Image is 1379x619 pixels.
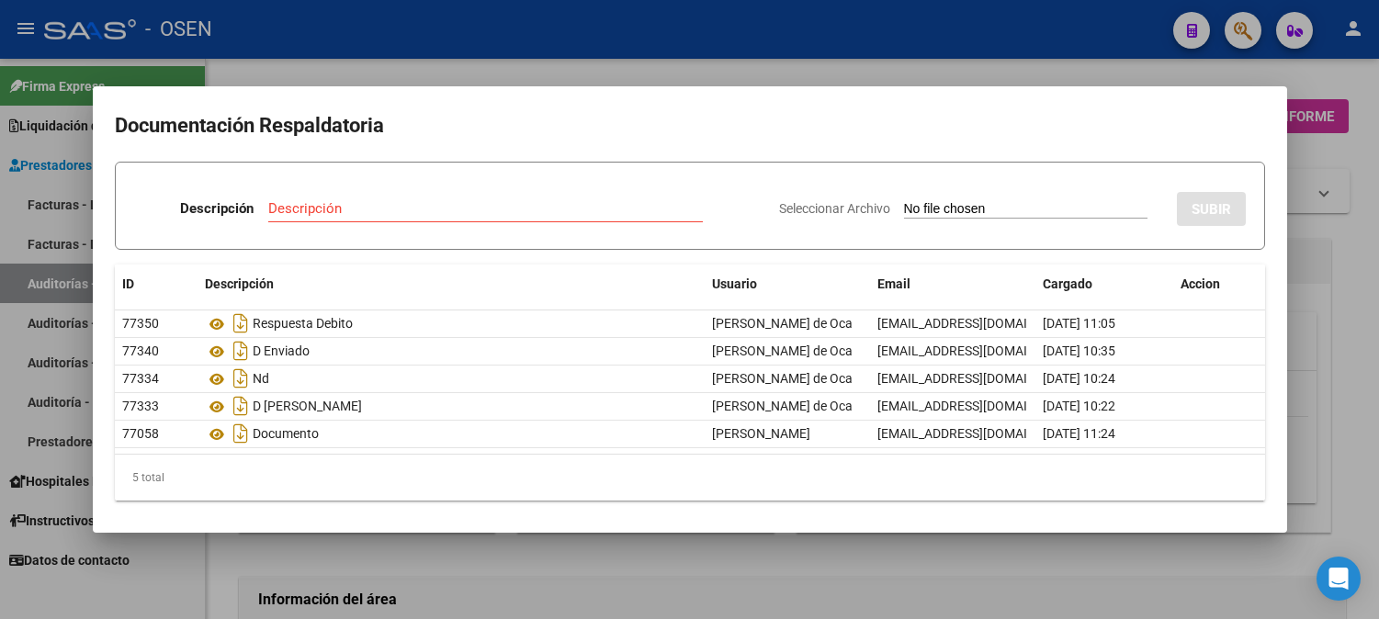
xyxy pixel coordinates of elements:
span: 77334 [122,371,159,386]
datatable-header-cell: Usuario [705,264,870,304]
span: Usuario [712,276,757,291]
span: [EMAIL_ADDRESS][DOMAIN_NAME] [877,316,1081,331]
div: D [PERSON_NAME] [205,391,697,421]
span: 77350 [122,316,159,331]
span: [DATE] 11:24 [1043,426,1115,441]
datatable-header-cell: Email [870,264,1035,304]
span: [PERSON_NAME] de Oca [712,316,853,331]
span: [EMAIL_ADDRESS][DOMAIN_NAME] [877,399,1081,413]
i: Descargar documento [229,419,253,448]
span: [DATE] 10:35 [1043,343,1115,358]
div: Documento [205,419,697,448]
h2: Documentación Respaldatoria [115,108,1265,143]
div: Open Intercom Messenger [1317,557,1361,601]
span: [EMAIL_ADDRESS][DOMAIN_NAME] [877,371,1081,386]
span: [EMAIL_ADDRESS][DOMAIN_NAME] [877,426,1081,441]
datatable-header-cell: Accion [1173,264,1265,304]
i: Descargar documento [229,336,253,366]
span: [DATE] 11:05 [1043,316,1115,331]
i: Descargar documento [229,391,253,421]
span: [PERSON_NAME] de Oca [712,343,853,358]
i: Descargar documento [229,364,253,393]
span: Descripción [205,276,274,291]
span: Seleccionar Archivo [779,201,890,216]
span: Cargado [1043,276,1092,291]
span: [PERSON_NAME] [712,426,810,441]
span: [DATE] 10:24 [1043,371,1115,386]
span: 77340 [122,343,159,358]
span: ID [122,276,134,291]
button: SUBIR [1177,192,1246,226]
div: 5 total [115,455,1265,501]
span: SUBIR [1192,201,1231,218]
datatable-header-cell: Descripción [198,264,705,304]
span: [DATE] 10:22 [1043,399,1115,413]
p: Descripción [180,198,254,219]
datatable-header-cell: Cargado [1035,264,1173,304]
i: Descargar documento [229,309,253,338]
span: 77058 [122,426,159,441]
div: Respuesta Debito [205,309,697,338]
span: [EMAIL_ADDRESS][DOMAIN_NAME] [877,343,1081,358]
div: Nd [205,364,697,393]
span: Accion [1181,276,1220,291]
span: 77333 [122,399,159,413]
span: Email [877,276,910,291]
datatable-header-cell: ID [115,264,198,304]
span: [PERSON_NAME] de Oca [712,399,853,413]
span: [PERSON_NAME] de Oca [712,371,853,386]
div: D Enviado [205,336,697,366]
